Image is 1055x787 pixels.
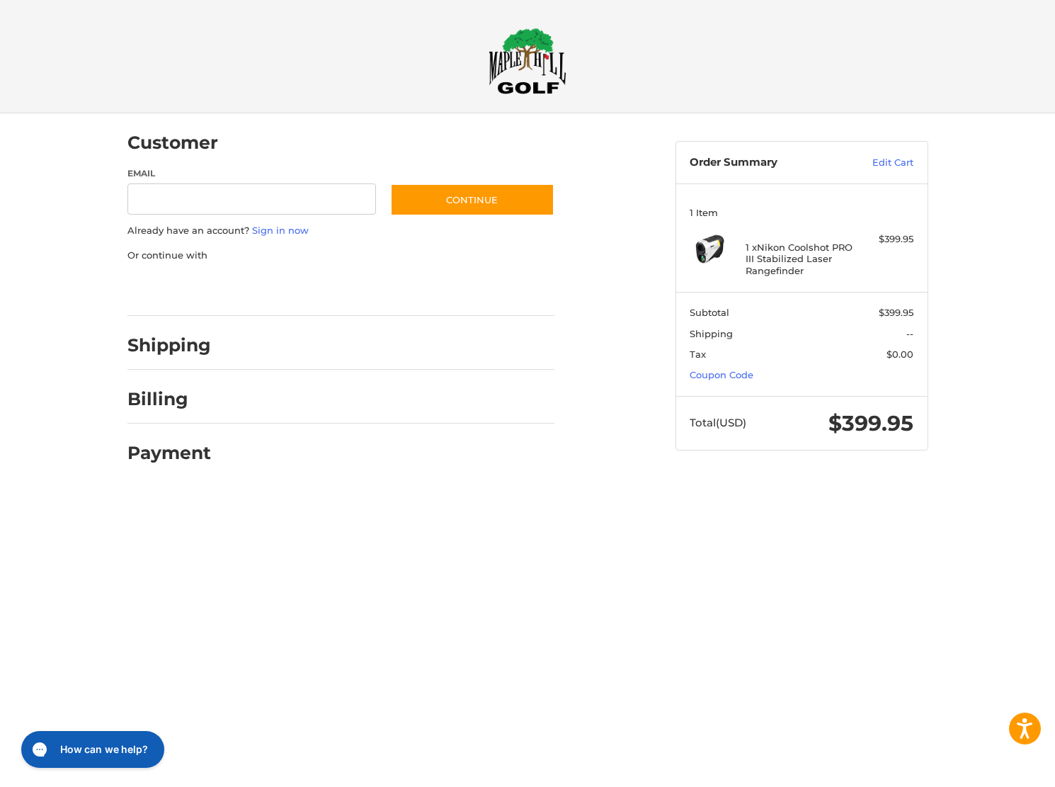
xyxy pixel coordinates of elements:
h3: Order Summary [690,156,842,170]
span: -- [906,328,913,339]
h2: Payment [127,442,211,464]
span: $399.95 [828,410,913,436]
span: $399.95 [879,307,913,318]
div: $399.95 [857,232,913,247]
a: Sign in now [252,225,309,236]
h2: Customer [127,132,218,154]
iframe: Gorgias live chat messenger [14,726,169,773]
iframe: PayPal-paypal [122,276,229,302]
label: Email [127,167,377,180]
a: Edit Cart [842,156,913,170]
h3: 1 Item [690,207,913,218]
iframe: PayPal-paylater [243,276,349,302]
span: $0.00 [886,349,913,360]
p: Or continue with [127,249,554,263]
span: Shipping [690,328,733,339]
h2: Shipping [127,334,211,356]
iframe: PayPal-venmo [363,276,469,302]
h4: 1 x Nikon Coolshot PRO III Stabilized Laser Rangefinder [746,242,854,276]
span: Tax [690,349,706,360]
button: Continue [390,183,554,216]
img: Maple Hill Golf [489,28,566,94]
span: Total (USD) [690,416,746,429]
span: Subtotal [690,307,729,318]
p: Already have an account? [127,224,554,238]
h2: Billing [127,388,210,410]
a: Coupon Code [690,369,753,380]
